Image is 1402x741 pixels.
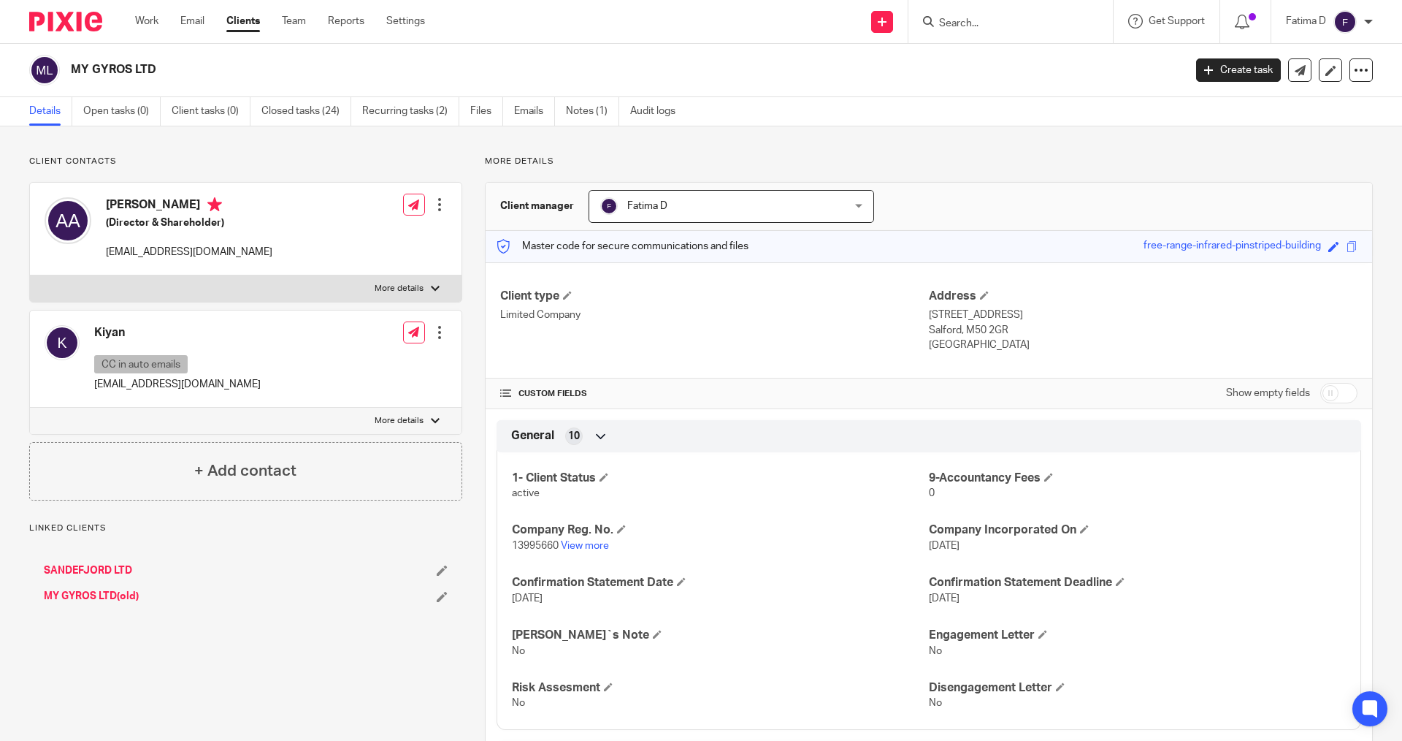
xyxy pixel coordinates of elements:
p: [GEOGRAPHIC_DATA] [929,338,1357,352]
img: svg%3E [1333,10,1357,34]
span: Get Support [1149,16,1205,26]
i: Primary [207,197,222,212]
img: svg%3E [45,325,80,360]
a: Audit logs [630,97,686,126]
h4: [PERSON_NAME] [106,197,272,216]
a: SANDEFJORD LTD [44,563,132,578]
a: Settings [386,14,425,28]
span: [DATE] [929,541,959,551]
p: Master code for secure communications and files [497,239,748,254]
p: [STREET_ADDRESS] [929,308,1357,322]
a: Open tasks (0) [83,97,161,126]
h4: Confirmation Statement Deadline [929,575,1346,590]
h4: CUSTOM FIELDS [500,388,929,400]
h4: Disengagement Letter [929,680,1346,696]
span: General [511,428,554,444]
h4: Risk Assesment [512,680,929,696]
span: 0 [929,488,935,498]
img: svg%3E [29,55,60,85]
h4: Client type [500,289,929,304]
a: Team [282,14,306,28]
h5: (Director & Shareholder) [106,216,272,230]
a: Work [135,14,158,28]
h4: Company Reg. No. [512,522,929,538]
a: Closed tasks (24) [261,97,351,126]
span: [DATE] [512,593,543,604]
a: Recurring tasks (2) [362,97,459,126]
span: No [512,646,525,656]
h3: Client manager [500,199,574,213]
label: Show empty fields [1226,386,1310,400]
h4: + Add contact [194,460,296,482]
input: Search [938,18,1069,31]
p: CC in auto emails [94,355,188,373]
span: 10 [568,429,580,444]
span: No [512,698,525,708]
p: More details [485,156,1373,167]
h4: Kiyan [94,325,261,341]
a: Clients [226,14,260,28]
h4: [PERSON_NAME]`s Note [512,628,929,643]
span: [DATE] [929,593,959,604]
p: Fatima D [1286,14,1326,28]
a: Files [470,97,503,126]
a: Details [29,97,72,126]
div: free-range-infrared-pinstriped-building [1144,238,1321,255]
a: MY GYROS LTD(old) [44,589,139,604]
h4: Address [929,289,1357,304]
a: Email [180,14,204,28]
a: Client tasks (0) [172,97,250,126]
h4: Company Incorporated On [929,522,1346,538]
a: View more [561,541,609,551]
span: active [512,488,540,498]
img: Pixie [29,12,102,31]
p: Linked clients [29,522,462,534]
h4: 9-Accountancy Fees [929,471,1346,486]
a: Reports [328,14,364,28]
p: More details [375,283,424,294]
h4: Confirmation Statement Date [512,575,929,590]
span: No [929,646,942,656]
p: [EMAIL_ADDRESS][DOMAIN_NAME] [94,377,261,392]
a: Emails [514,97,555,126]
span: No [929,698,942,708]
span: 13995660 [512,541,559,551]
img: svg%3E [600,197,618,215]
span: Fatima D [627,201,667,211]
a: Notes (1) [566,97,619,126]
a: Create task [1196,58,1281,82]
h4: 1- Client Status [512,471,929,486]
h2: MY GYROS LTD [71,62,954,77]
p: [EMAIL_ADDRESS][DOMAIN_NAME] [106,245,272,259]
p: Salford, M50 2GR [929,323,1357,338]
p: Client contacts [29,156,462,167]
p: More details [375,415,424,427]
p: Limited Company [500,308,929,322]
h4: Engagement Letter [929,628,1346,643]
img: svg%3E [45,197,91,244]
